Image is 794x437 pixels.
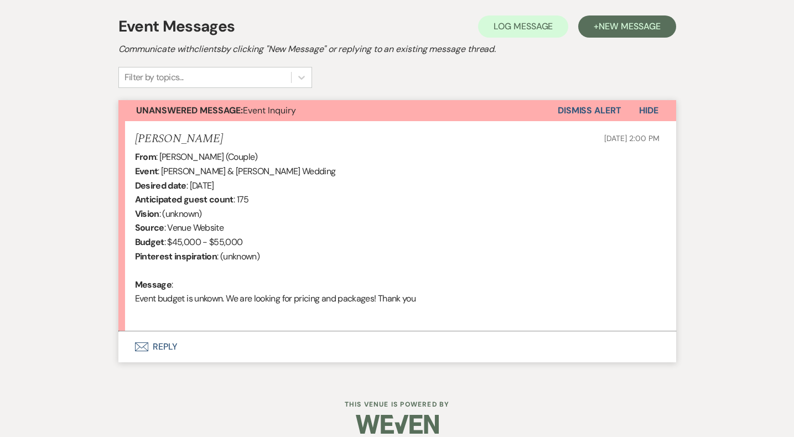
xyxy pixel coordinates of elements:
h2: Communicate with clients by clicking "New Message" or replying to an existing message thread. [118,43,676,56]
span: New Message [599,20,660,32]
b: From [135,151,156,163]
button: +New Message [578,15,676,38]
span: Hide [639,105,658,116]
button: Dismiss Alert [558,100,621,121]
div: : [PERSON_NAME] (Couple) : [PERSON_NAME] & [PERSON_NAME] Wedding : [DATE] : 175 : (unknown) : Ven... [135,150,660,320]
strong: Unanswered Message: [136,105,243,116]
b: Pinterest inspiration [135,251,217,262]
button: Log Message [478,15,568,38]
b: Budget [135,236,164,248]
b: Message [135,279,172,290]
b: Source [135,222,164,233]
b: Anticipated guest count [135,194,233,205]
span: Log Message [494,20,553,32]
span: Event Inquiry [136,105,296,116]
div: Filter by topics... [124,71,184,84]
button: Hide [621,100,676,121]
b: Vision [135,208,159,220]
span: [DATE] 2:00 PM [604,133,659,143]
h1: Event Messages [118,15,235,38]
button: Reply [118,331,676,362]
b: Event [135,165,158,177]
b: Desired date [135,180,186,191]
button: Unanswered Message:Event Inquiry [118,100,558,121]
h5: [PERSON_NAME] [135,132,223,146]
